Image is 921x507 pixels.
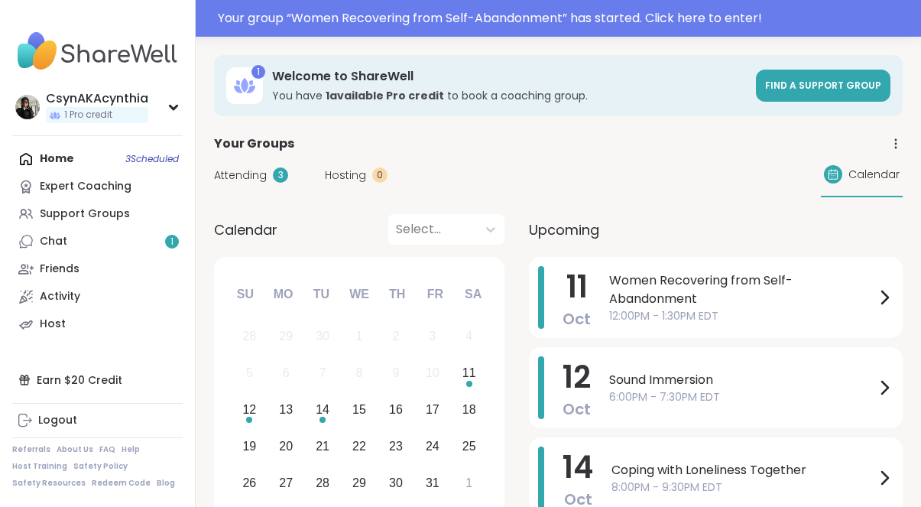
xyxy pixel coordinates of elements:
div: 3 [429,326,436,346]
a: FAQ [99,444,115,455]
div: 26 [242,473,256,493]
div: Choose Sunday, October 19th, 2025 [233,430,266,463]
div: 1 [251,65,265,79]
div: 0 [372,167,388,183]
span: Women Recovering from Self-Abandonment [609,271,875,308]
div: Expert Coaching [40,179,131,194]
div: Earn $20 Credit [12,366,183,394]
div: 2 [392,326,399,346]
div: 15 [352,399,366,420]
h3: You have to book a coaching group. [272,88,747,103]
div: Activity [40,289,80,304]
div: 14 [316,399,329,420]
div: Fr [418,278,452,311]
span: 11 [566,265,588,308]
a: Referrals [12,444,50,455]
span: Attending [214,167,267,184]
div: Su [229,278,262,311]
div: 30 [316,326,329,346]
div: Choose Friday, October 31st, 2025 [416,466,449,499]
div: Choose Thursday, October 23rd, 2025 [380,430,413,463]
span: 12:00PM - 1:30PM EDT [609,308,875,324]
div: Choose Thursday, October 30th, 2025 [380,466,413,499]
span: 1 [170,236,173,249]
div: Choose Saturday, October 11th, 2025 [452,357,485,390]
div: Choose Friday, October 17th, 2025 [416,394,449,427]
h3: Welcome to ShareWell [272,68,747,85]
div: Not available Friday, October 3rd, 2025 [416,320,449,353]
div: 25 [462,436,476,457]
a: Activity [12,283,183,310]
span: Oct [563,308,591,330]
div: Not available Saturday, October 4th, 2025 [452,320,485,353]
div: 22 [352,436,366,457]
div: Mo [266,278,300,311]
div: Not available Tuesday, October 7th, 2025 [306,357,339,390]
div: Choose Tuesday, October 21st, 2025 [306,430,339,463]
div: Not available Wednesday, October 8th, 2025 [343,357,376,390]
img: ShareWell Nav Logo [12,24,183,78]
div: Choose Wednesday, October 22nd, 2025 [343,430,376,463]
div: Choose Sunday, October 12th, 2025 [233,394,266,427]
a: Logout [12,407,183,434]
div: Not available Tuesday, September 30th, 2025 [306,320,339,353]
div: Logout [38,413,77,428]
div: 28 [242,326,256,346]
a: Host [12,310,183,338]
a: About Us [57,444,93,455]
a: Help [122,444,140,455]
div: 5 [246,362,253,383]
span: 8:00PM - 9:30PM EDT [611,479,875,496]
span: Upcoming [529,219,599,240]
div: 18 [462,399,476,420]
div: 9 [392,362,399,383]
img: CsynAKAcynthia [15,95,40,119]
a: Support Groups [12,200,183,228]
div: Choose Tuesday, October 14th, 2025 [306,394,339,427]
a: Host Training [12,461,67,472]
div: Choose Tuesday, October 28th, 2025 [306,466,339,499]
div: Choose Monday, October 20th, 2025 [270,430,303,463]
div: Choose Thursday, October 16th, 2025 [380,394,413,427]
div: 20 [279,436,293,457]
div: Choose Saturday, October 25th, 2025 [452,430,485,463]
div: 10 [426,362,439,383]
div: 13 [279,399,293,420]
div: Not available Sunday, September 28th, 2025 [233,320,266,353]
div: Friends [40,262,79,277]
div: Choose Monday, October 27th, 2025 [270,466,303,499]
a: Chat1 [12,228,183,255]
div: Tu [304,278,338,311]
div: Choose Saturday, October 18th, 2025 [452,394,485,427]
div: Choose Wednesday, October 15th, 2025 [343,394,376,427]
div: 23 [389,436,403,457]
span: Calendar [848,167,900,183]
div: 6 [283,362,290,383]
span: Sound Immersion [609,371,875,389]
span: Coping with Loneliness Together [611,461,875,479]
span: 6:00PM - 7:30PM EDT [609,389,875,405]
div: Not available Monday, October 6th, 2025 [270,357,303,390]
div: Choose Wednesday, October 29th, 2025 [343,466,376,499]
a: Safety Resources [12,478,86,489]
div: 29 [279,326,293,346]
div: month 2025-10 [231,318,487,501]
div: 4 [465,326,472,346]
a: Blog [157,478,175,489]
div: Your group “ Women Recovering from Self-Abandonment ” has started. Click here to enter! [218,9,912,28]
div: 1 [465,473,472,493]
div: Host [40,317,66,332]
div: We [342,278,376,311]
span: Calendar [214,219,277,240]
div: Choose Saturday, November 1st, 2025 [452,466,485,499]
div: Sa [456,278,490,311]
div: 12 [242,399,256,420]
div: Not available Monday, September 29th, 2025 [270,320,303,353]
div: 7 [319,362,326,383]
span: 12 [563,356,591,398]
div: 21 [316,436,329,457]
div: 30 [389,473,403,493]
div: Not available Sunday, October 5th, 2025 [233,357,266,390]
div: Choose Sunday, October 26th, 2025 [233,466,266,499]
a: Redeem Code [92,478,151,489]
